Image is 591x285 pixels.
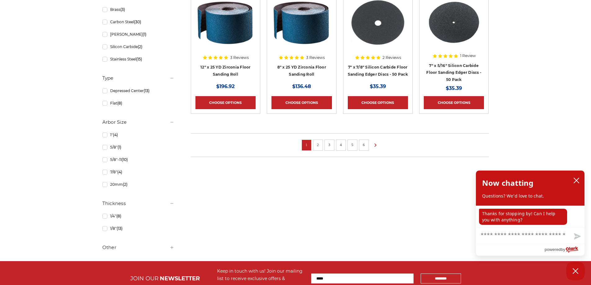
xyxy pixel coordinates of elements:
[102,129,174,140] a: 1"
[117,226,123,231] span: (13)
[544,244,584,256] a: Powered by Olark
[476,206,584,227] div: chat
[102,142,174,153] a: 5/8"
[102,4,174,15] a: Brass
[566,262,585,280] button: Close Chatbox
[102,74,174,82] h5: Type
[136,57,142,61] span: (15)
[102,179,174,190] a: 20mm
[102,41,174,52] a: Silicon Carbide
[102,54,174,65] a: Stainless Steel
[102,118,174,126] h5: Arbor Size
[424,96,484,109] a: Choose Options
[349,141,356,148] a: 5
[348,96,408,109] a: Choose Options
[102,85,174,96] a: Depressed Center
[426,63,481,82] a: 7" x 5/16" Silicon Carbide Floor Sanding Edger Discs - 50 Pack
[569,229,584,244] button: Send message
[303,141,310,148] a: 1
[571,176,581,185] button: close chatbox
[102,244,174,251] h5: Other
[102,29,174,40] a: [PERSON_NAME]
[482,193,578,199] p: Questions? We'd love to chat.
[138,44,142,49] span: (2)
[370,83,386,89] span: $35.39
[102,200,174,207] h5: Thickness
[122,157,128,162] span: (10)
[544,246,561,253] span: powered
[561,246,565,253] span: by
[160,275,200,282] span: NEWSLETTER
[116,214,121,218] span: (8)
[476,170,585,256] div: olark chatbox
[479,209,567,225] p: Thanks for stopping by! Can I help you with anything?
[102,167,174,177] a: 7/8"
[143,32,146,37] span: (1)
[134,20,141,24] span: (30)
[292,83,311,89] span: $136.48
[446,85,462,91] span: $35.39
[118,145,121,149] span: (1)
[102,211,174,221] a: 1/4"
[130,275,159,282] span: JOIN OUR
[102,16,174,27] a: Carbon Steel
[144,88,150,93] span: (13)
[120,7,125,12] span: (3)
[102,154,174,165] a: 5/8"-11
[117,170,122,174] span: (4)
[102,98,174,109] a: Flat
[113,132,118,137] span: (4)
[102,223,174,234] a: 1/8"
[326,141,333,148] a: 3
[117,101,122,105] span: (8)
[361,141,367,148] a: 6
[315,141,321,148] a: 2
[482,177,533,189] h2: Now chatting
[338,141,344,148] a: 4
[271,96,332,109] a: Choose Options
[123,182,128,187] span: (2)
[195,96,256,109] a: Choose Options
[216,83,235,89] span: $196.92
